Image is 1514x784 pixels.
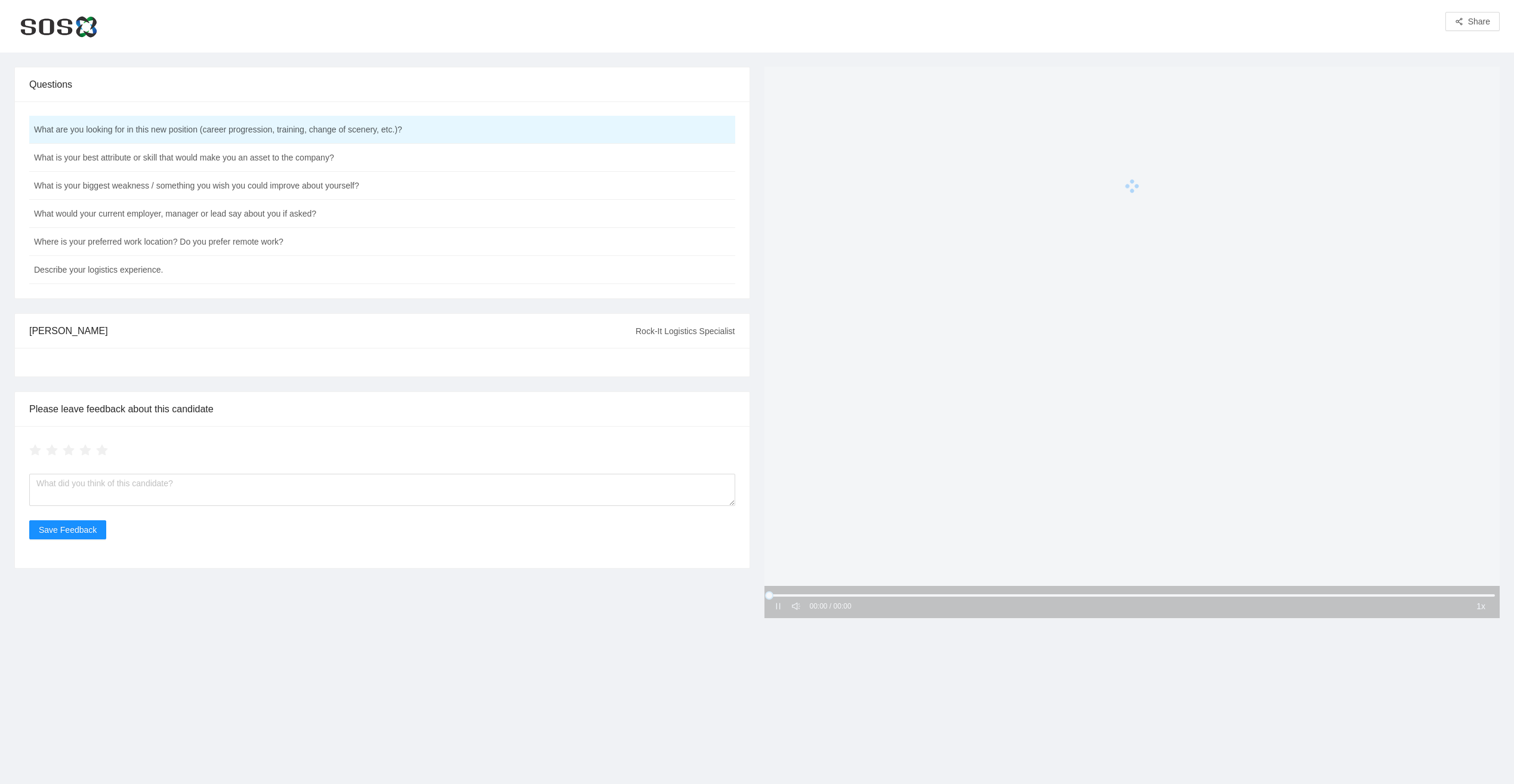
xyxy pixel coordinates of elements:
[63,445,75,456] span: star
[29,228,676,256] td: Where is your preferred work location? Do you prefer remote work?
[29,314,636,348] div: [PERSON_NAME]
[46,445,58,456] span: star
[1468,15,1490,28] span: Share
[29,392,735,426] div: Please leave feedback about this candidate
[29,67,735,101] div: Questions
[29,200,676,228] td: What would your current employer, manager or lead say about you if asked?
[29,116,676,144] td: What are you looking for in this new position (career progression, training, change of scenery, e...
[29,172,676,200] td: What is your biggest weakness / something you wish you could improve about yourself?
[39,523,97,536] span: Save Feedback
[29,144,676,172] td: What is your best attribute or skill that would make you an asset to the company?
[29,520,106,539] button: Save Feedback
[1445,12,1500,31] button: share-altShare
[29,256,676,284] td: Describe your logistics experience.
[1455,17,1463,27] span: share-alt
[79,445,91,456] span: star
[29,445,41,456] span: star
[14,12,101,41] img: SOS Global Express, Inc.
[636,315,735,347] div: Rock-It Logistics Specialist
[96,445,108,456] span: star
